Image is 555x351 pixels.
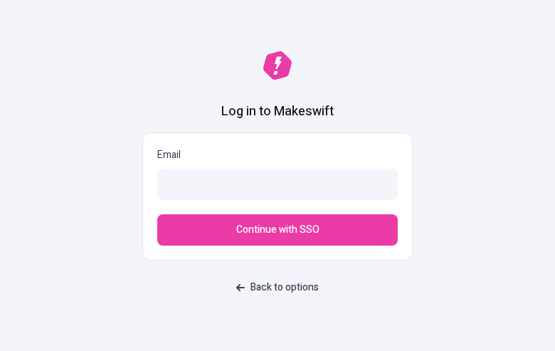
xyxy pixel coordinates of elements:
[228,275,327,300] a: Back to options
[157,169,398,200] input: Email
[157,147,398,163] p: Email
[157,214,398,246] button: Continue with SSO
[221,103,334,121] h1: Log in to Makeswift
[236,222,319,238] span: Continue with SSO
